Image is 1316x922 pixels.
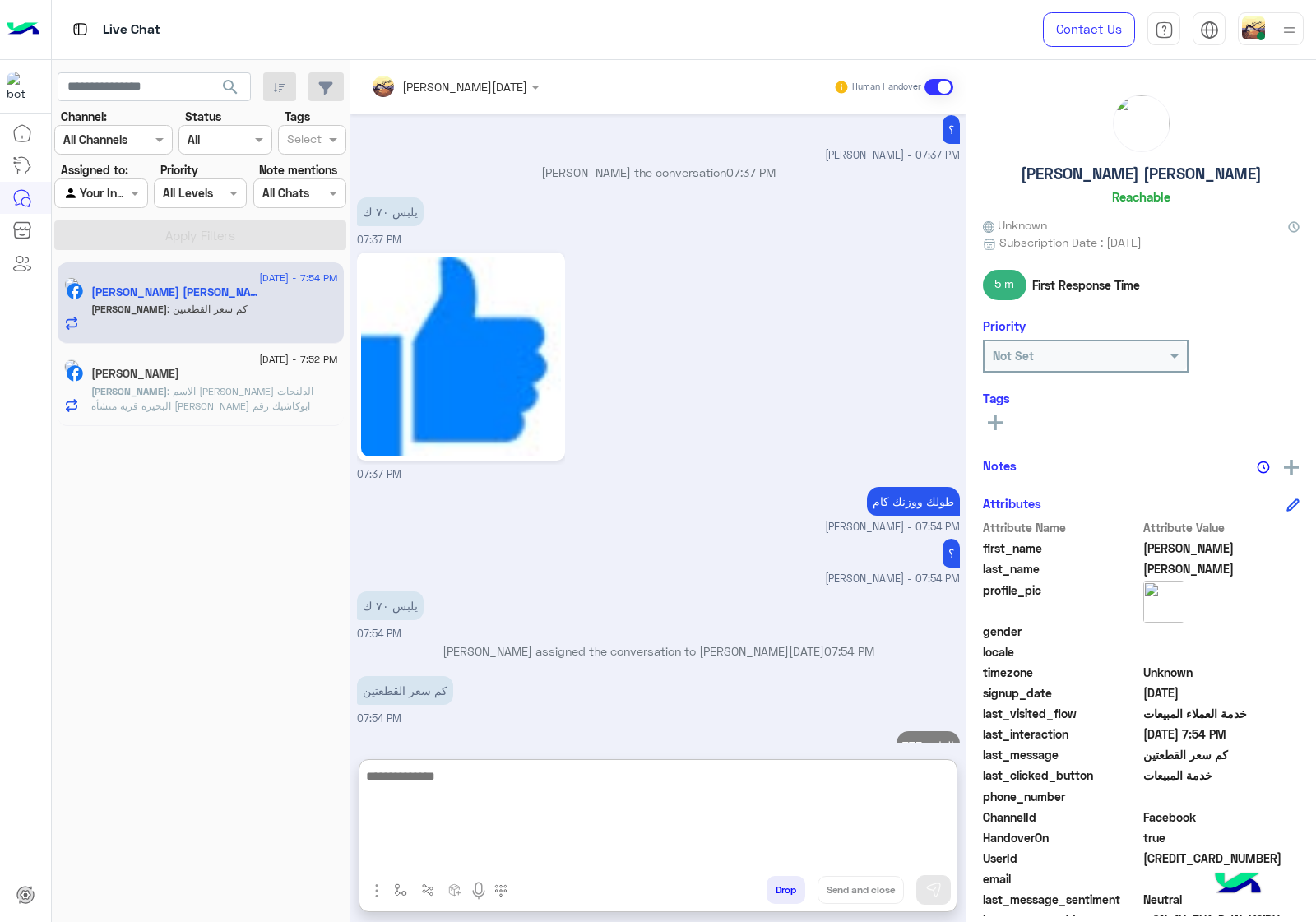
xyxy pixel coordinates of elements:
span: 0 [1143,808,1300,826]
h5: [PERSON_NAME] [PERSON_NAME] [1021,164,1262,183]
p: 15/8/2025, 7:54 PM [357,591,424,620]
img: Logo [7,12,39,47]
span: [PERSON_NAME] - 07:54 PM [825,572,960,587]
img: 39178562_1505197616293642_5411344281094848512_n.png [361,257,561,456]
p: [PERSON_NAME] the conversation [357,164,960,181]
span: last_clicked_button [983,767,1140,784]
span: 07:54 PM [824,644,874,658]
img: add [1284,460,1299,475]
label: Channel: [61,108,107,125]
p: Live Chat [103,19,160,41]
h6: Attributes [983,496,1041,511]
span: كم سعر القطعتين [167,303,248,315]
button: select flow [387,876,415,903]
span: 2024-09-12T21:28:13.155Z [1143,684,1300,702]
span: null [1143,623,1300,640]
span: 07:54 PM [357,712,401,725]
h6: Reachable [1112,189,1170,204]
img: tab [70,19,90,39]
span: locale [983,643,1140,660]
span: 07:37 PM [726,165,776,179]
img: Trigger scenario [421,883,434,897]
button: Drop [767,876,805,904]
span: Attribute Value [1143,519,1300,536]
small: Human Handover [852,81,921,94]
span: Subscription Date : [DATE] [999,234,1142,251]
span: خدمة العملاء المبيعات [1143,705,1300,722]
span: search [220,77,240,97]
img: make a call [494,884,507,897]
p: 15/8/2025, 7:37 PM [357,197,424,226]
p: 15/8/2025, 7:54 PM [867,487,960,516]
h5: Ahmed Abukasheek [91,367,179,381]
span: 07:37 PM [357,468,401,480]
img: 713415422032625 [7,72,36,101]
img: create order [448,883,461,897]
span: خالد [1143,540,1300,557]
img: send message [925,882,942,898]
h6: Notes [983,458,1017,473]
label: Status [185,108,221,125]
span: last_message_sentiment [983,891,1140,908]
span: null [1143,643,1300,660]
label: Note mentions [259,161,337,178]
p: 15/8/2025, 7:55 PM [897,731,960,760]
span: Attribute Name [983,519,1140,536]
h5: خالد شحاته خالد شحاته [91,285,264,299]
span: Unknown [983,216,1047,234]
span: null [1143,788,1300,805]
span: 4237603569595281 [1143,850,1300,867]
img: tab [1200,21,1219,39]
span: الاسم احمد جابر العنوان الدلنجات البحيره قريه منشأه فاضل عزبه ابوكاشيك رقم التليفون 01098032406 [91,385,313,427]
button: create order [442,876,469,903]
button: Apply Filters [54,220,346,250]
label: Assigned to: [61,161,128,178]
a: Contact Us [1043,12,1135,47]
button: Trigger scenario [415,876,442,903]
span: 0 [1143,891,1300,908]
img: notes [1257,461,1270,474]
img: send attachment [367,881,387,901]
span: gender [983,623,1140,640]
span: phone_number [983,788,1140,805]
img: tab [1155,21,1174,39]
span: [PERSON_NAME] - 07:54 PM [825,520,960,535]
span: [DATE] - 7:52 PM [259,352,337,367]
span: 5 m [983,270,1026,299]
p: 15/8/2025, 7:54 PM [943,539,960,568]
span: [PERSON_NAME] - 07:37 PM [825,148,960,164]
img: send voice note [469,881,489,901]
img: picture [1143,581,1184,623]
span: شحاته خالد شحاته [1143,560,1300,577]
span: timezone [983,664,1140,681]
p: 15/8/2025, 7:54 PM [357,676,453,705]
span: last_visited_flow [983,705,1140,722]
span: [PERSON_NAME] [91,385,167,397]
img: userImage [1242,16,1265,39]
span: HandoverOn [983,829,1140,846]
img: picture [1114,95,1170,151]
span: 07:54 PM [357,628,401,640]
span: last_name [983,560,1140,577]
span: 07:37 PM [357,234,401,246]
span: [PERSON_NAME] [91,303,167,315]
span: UserId [983,850,1140,867]
span: signup_date [983,684,1140,702]
span: true [1143,829,1300,846]
span: 2025-08-15T16:54:53.548Z [1143,725,1300,743]
span: profile_pic [983,581,1140,619]
button: Send and close [818,876,904,904]
p: 15/8/2025, 7:37 PM [943,115,960,144]
a: tab [1147,12,1180,47]
img: profile [1279,20,1300,40]
span: last_message [983,746,1140,763]
button: search [211,72,251,108]
span: null [1143,870,1300,887]
span: خدمة المبيعات [1143,767,1300,784]
span: كم سعر القطعتين [1143,746,1300,763]
img: picture [64,277,79,292]
span: first_name [983,540,1140,557]
img: hulul-logo.png [1209,856,1267,914]
span: [DATE] - 7:54 PM [259,271,337,285]
h6: Tags [983,391,1300,405]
